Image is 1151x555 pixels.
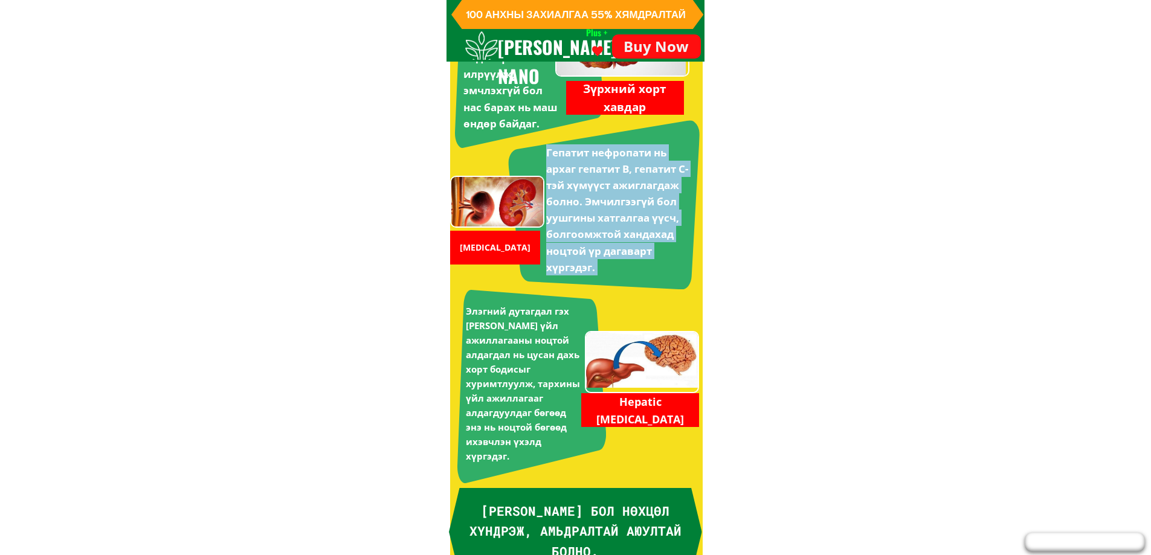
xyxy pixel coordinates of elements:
[546,144,691,276] h3: Гепатит нефропати нь архаг гепатит В, гепатит С-тэй хүмүүст ажиглагдаж болно. Эмчилгээгүй бол ууш...
[572,80,677,117] h3: Зүрхний хорт хавдар
[498,33,632,91] h3: [PERSON_NAME] NANO
[453,241,538,254] h3: [MEDICAL_DATA]
[612,34,701,59] p: Buy Now
[466,304,581,463] h3: Элэгний дутагдал гэх [PERSON_NAME] үйл ажиллагааны ноцтой алдагдал нь цусан дахь хорт бодисыг хур...
[588,393,693,428] h3: Hepatic [MEDICAL_DATA]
